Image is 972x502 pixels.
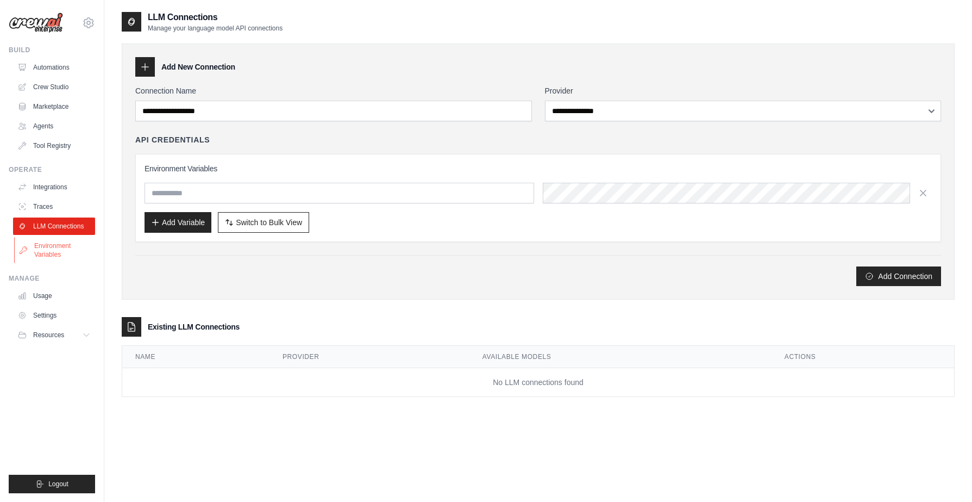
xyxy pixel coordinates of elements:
a: Settings [13,307,95,324]
td: No LLM connections found [122,368,954,397]
div: Build [9,46,95,54]
img: Logo [9,13,63,33]
button: Resources [13,326,95,344]
h3: Existing LLM Connections [148,321,240,332]
h2: LLM Connections [148,11,283,24]
button: Add Connection [856,267,941,286]
button: Logout [9,475,95,493]
button: Add Variable [145,212,211,233]
span: Logout [48,480,68,488]
span: Switch to Bulk View [236,217,302,228]
th: Name [122,346,269,368]
span: Resources [33,331,64,339]
p: Manage your language model API connections [148,24,283,33]
th: Actions [772,346,954,368]
div: Manage [9,274,95,283]
h3: Environment Variables [145,163,932,174]
a: Environment Variables [14,237,96,263]
a: LLM Connections [13,218,95,235]
label: Connection Name [135,85,532,96]
a: Automations [13,59,95,76]
h3: Add New Connection [161,61,235,72]
th: Available Models [469,346,772,368]
button: Switch to Bulk View [218,212,309,233]
th: Provider [269,346,469,368]
a: Traces [13,198,95,215]
a: Integrations [13,178,95,196]
a: Marketplace [13,98,95,115]
a: Tool Registry [13,137,95,154]
a: Usage [13,287,95,305]
a: Agents [13,117,95,135]
label: Provider [545,85,942,96]
h4: API Credentials [135,134,210,145]
a: Crew Studio [13,78,95,96]
div: Operate [9,165,95,174]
